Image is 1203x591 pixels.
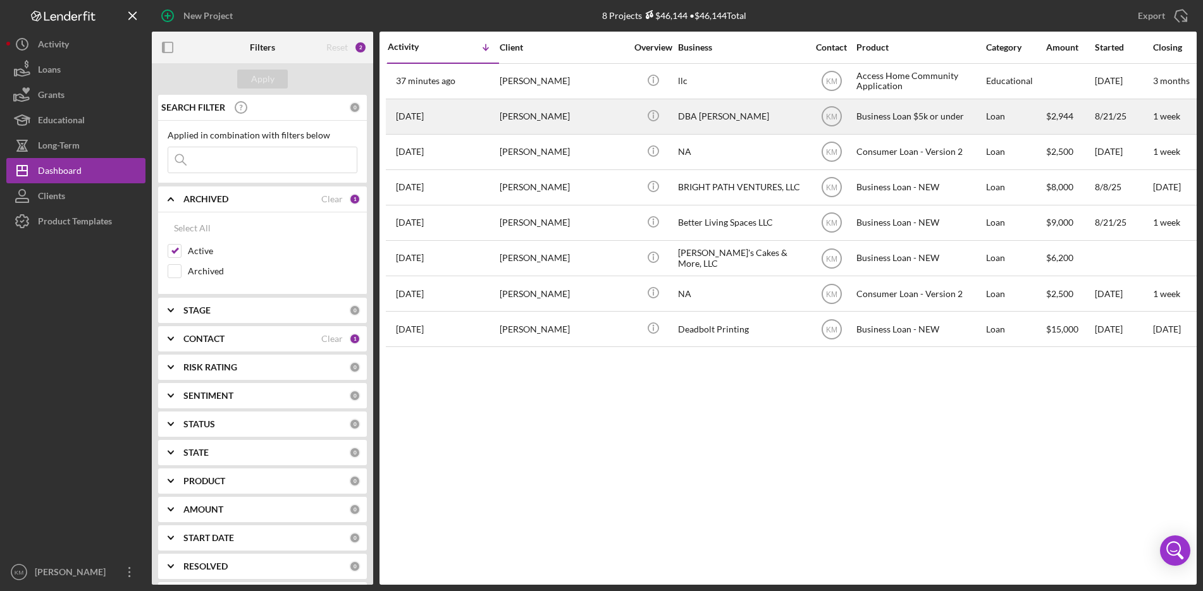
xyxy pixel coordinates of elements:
[6,57,145,82] button: Loans
[856,241,983,275] div: Business Loan - NEW
[396,182,424,192] time: 2025-08-25 11:18
[349,504,361,515] div: 0
[349,333,361,344] div: 1
[168,216,217,241] button: Select All
[321,194,343,204] div: Clear
[183,334,225,344] b: CONTACT
[396,289,424,299] time: 2025-08-18 17:20
[500,241,626,275] div: [PERSON_NAME]
[6,32,145,57] a: Activity
[349,193,361,205] div: 1
[250,42,275,52] b: Filters
[826,325,837,334] text: KM
[349,390,361,401] div: 0
[183,194,228,204] b: ARCHIVED
[1046,252,1073,263] span: $6,200
[161,102,225,113] b: SEARCH FILTER
[856,171,983,204] div: Business Loan - NEW
[38,57,61,85] div: Loans
[678,206,805,240] div: Better Living Spaces LLC
[1153,111,1180,121] time: 1 week
[1153,217,1180,228] time: 1 week
[826,289,837,298] text: KM
[826,183,837,192] text: KM
[188,245,357,257] label: Active
[349,102,361,113] div: 0
[856,100,983,133] div: Business Loan $5k or under
[1095,42,1152,52] div: Started
[1046,42,1094,52] div: Amount
[808,42,855,52] div: Contact
[1095,277,1152,310] div: [DATE]
[500,100,626,133] div: [PERSON_NAME]
[349,532,361,544] div: 0
[1138,3,1165,28] div: Export
[183,391,233,401] b: SENTIMENT
[826,113,837,121] text: KM
[678,171,805,204] div: BRIGHT PATH VENTURES, LLC
[38,209,112,237] div: Product Templates
[15,569,23,576] text: KM
[6,559,145,585] button: KM[PERSON_NAME]
[168,130,357,140] div: Applied in combination with filters below
[500,42,626,52] div: Client
[6,133,145,158] button: Long-Term
[678,277,805,310] div: NA
[183,533,234,543] b: START DATE
[856,135,983,169] div: Consumer Loan - Version 2
[629,42,677,52] div: Overview
[678,135,805,169] div: NA
[856,277,983,310] div: Consumer Loan - Version 2
[354,41,367,54] div: 2
[1095,171,1152,204] div: 8/8/25
[986,241,1045,275] div: Loan
[6,183,145,209] a: Clients
[349,418,361,430] div: 0
[349,362,361,373] div: 0
[678,241,805,275] div: [PERSON_NAME]'s Cakes & More, LLC
[6,82,145,107] a: Grants
[396,76,455,86] time: 2025-09-25 21:05
[678,64,805,98] div: llc
[1046,181,1073,192] span: $8,000
[1160,535,1190,566] div: Open Intercom Messenger
[1153,324,1181,334] time: [DATE]
[174,216,211,241] div: Select All
[1046,288,1073,299] span: $2,500
[251,70,275,88] div: Apply
[1046,324,1078,334] span: $15,000
[986,171,1045,204] div: Loan
[38,183,65,212] div: Clients
[602,10,746,21] div: 8 Projects • $46,144 Total
[826,148,837,157] text: KM
[826,254,837,263] text: KM
[856,312,983,346] div: Business Loan - NEW
[349,561,361,572] div: 0
[349,475,361,487] div: 0
[500,312,626,346] div: [PERSON_NAME]
[986,100,1045,133] div: Loan
[1153,181,1181,192] time: [DATE]
[986,64,1045,98] div: Educational
[856,64,983,98] div: Access Home Community Application
[183,504,223,515] b: AMOUNT
[986,277,1045,310] div: Loan
[500,135,626,169] div: [PERSON_NAME]
[349,447,361,458] div: 0
[500,206,626,240] div: [PERSON_NAME]
[1095,135,1152,169] div: [DATE]
[1125,3,1197,28] button: Export
[183,419,215,429] b: STATUS
[183,305,211,315] b: STAGE
[396,147,424,157] time: 2025-08-26 16:54
[6,209,145,234] button: Product Templates
[678,312,805,346] div: Deadbolt Printing
[38,133,80,161] div: Long-Term
[349,305,361,316] div: 0
[396,217,424,228] time: 2025-08-21 14:16
[1095,64,1152,98] div: [DATE]
[6,107,145,133] a: Educational
[188,265,357,277] label: Archived
[6,158,145,183] button: Dashboard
